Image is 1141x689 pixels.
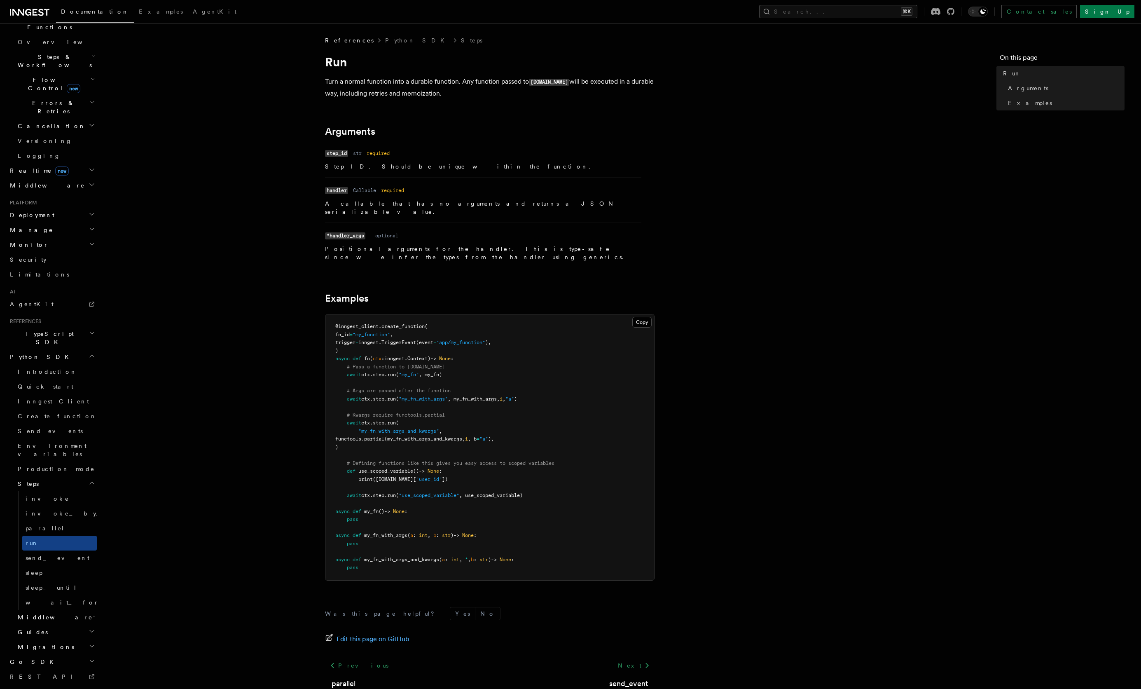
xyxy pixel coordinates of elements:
span: @inngest_client [335,323,379,329]
span: "my_fn" [399,372,419,377]
span: wait_for_event [26,599,145,606]
span: "user_id" [416,476,442,482]
a: Next [613,658,655,673]
span: "a" [479,436,488,442]
span: await [347,492,361,498]
span: Examples [139,8,183,15]
span: inngest. [358,340,381,345]
a: Environment variables [14,438,97,462]
a: Security [7,252,97,267]
button: Guides [14,625,97,640]
span: 1 [465,436,468,442]
span: invoke_by_id [26,510,122,517]
span: await [347,420,361,426]
span: def [353,532,361,538]
span: . [404,356,407,361]
span: "app/my_function" [436,340,485,345]
span: Environment variables [18,443,87,457]
a: Introduction [14,364,97,379]
a: Run [1000,66,1125,81]
span: my_fn [364,509,379,514]
a: Arguments [325,126,375,137]
span: await [347,372,361,377]
span: : [439,468,442,474]
span: step [373,396,384,402]
span: b [433,532,436,538]
span: (event [416,340,433,345]
span: Platform [7,199,37,206]
span: . [384,396,387,402]
span: 1 [500,396,503,402]
a: Previous [325,658,393,673]
span: None [428,468,439,474]
button: Steps [14,476,97,491]
a: Examples [325,293,369,304]
span: run [387,372,396,377]
span: , [428,532,430,538]
span: parallel [26,525,65,532]
button: Monitor [7,237,97,252]
span: Documentation [61,8,129,15]
span: str [479,557,488,562]
span: a [442,557,445,562]
span: Context) [407,356,430,361]
span: . [384,420,387,426]
span: : [413,532,416,538]
span: Go SDK [7,658,58,666]
span: int [419,532,428,538]
span: , [503,396,505,402]
span: a [410,532,413,538]
span: Inngest Client [18,398,89,405]
span: = [477,436,479,442]
span: def [353,557,361,562]
span: -> [491,557,497,562]
span: Introduction [18,368,77,375]
span: Middleware [14,613,93,621]
span: "my_fn_with_args" [399,396,448,402]
span: TypeScript SDK [7,330,89,346]
span: run [387,420,396,426]
button: Toggle dark mode [968,7,988,16]
span: Run [1003,69,1021,77]
button: Go SDK [7,654,97,669]
span: ([DOMAIN_NAME][ [373,476,416,482]
span: ) [335,444,338,450]
span: run [387,492,396,498]
span: AI [7,288,15,295]
span: async [335,532,350,538]
span: b [471,557,474,562]
code: *handler_args [325,232,365,239]
span: Security [10,256,47,263]
p: Positional arguments for the handler. This is type-safe since we infer the types from the handler... [325,245,641,261]
span: Overview [18,39,103,45]
span: Create function [18,413,97,419]
span: : [474,557,477,562]
a: wait_for_event [22,595,97,610]
a: Documentation [56,2,134,23]
button: Cancellation [14,119,97,134]
code: [DOMAIN_NAME] [529,79,569,86]
dd: optional [375,232,398,239]
span: . [384,372,387,377]
button: Manage [7,223,97,237]
a: parallel [22,521,97,536]
span: -> [419,468,425,474]
dd: required [381,187,404,194]
a: Contact sales [1001,5,1077,18]
span: None [393,509,404,514]
span: step [373,420,384,426]
kbd: ⌘K [901,7,912,16]
button: No [475,607,500,620]
span: = [355,340,358,345]
a: Overview [14,35,97,49]
span: : [404,509,407,514]
span: Quick start [18,383,73,390]
span: References [325,36,374,45]
h1: Run [325,54,655,69]
span: ( [396,492,399,498]
span: "my_fn_with_args_and_kwargs" [358,428,439,434]
div: Steps [14,491,97,610]
span: . [370,492,373,498]
span: None [462,532,474,538]
span: Flow Control [14,76,91,92]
